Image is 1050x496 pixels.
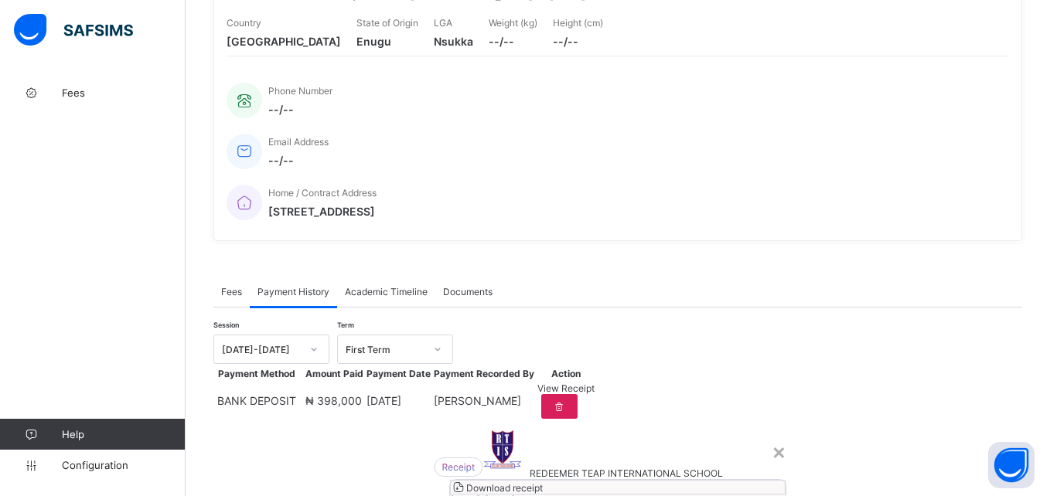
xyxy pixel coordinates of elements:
[62,459,185,471] span: Configuration
[227,35,341,48] span: [GEOGRAPHIC_DATA]
[356,35,418,48] span: Enugu
[434,35,473,48] span: Nsukka
[268,136,329,148] span: Email Address
[268,85,332,97] span: Phone Number
[489,17,537,29] span: Weight (kg)
[268,103,332,116] span: --/--
[62,87,186,99] span: Fees
[213,321,239,329] span: Session
[553,17,603,29] span: Height (cm)
[217,394,296,407] span: BANK DEPOSIT
[346,344,424,355] div: First Term
[62,428,185,440] span: Help
[268,205,377,218] span: [STREET_ADDRESS]
[345,286,428,297] span: Academic Timeline
[466,482,543,494] span: Download receipt
[988,442,1035,488] button: Open asap
[434,457,483,477] img: receipt.26f346b57495a98c98ef9b0bc63aa4d8.svg
[537,367,595,380] th: Action
[433,367,535,380] th: Payment Recorded By
[483,430,522,469] img: REDEEMER TEAP INTERNATIONAL SCHOOL
[337,321,354,329] span: Term
[257,286,329,297] span: Payment History
[227,17,261,29] span: Country
[366,394,401,407] span: [DATE]
[14,14,133,46] img: safsims
[221,286,242,297] span: Fees
[216,367,297,380] th: Payment Method
[772,438,786,464] div: ×
[305,394,362,407] span: ₦ 398,000
[268,154,329,167] span: --/--
[305,367,364,380] th: Amount Paid
[366,367,431,380] th: Payment Date
[530,467,723,479] span: REDEEMER TEAP INTERNATIONAL SCHOOL
[553,35,603,48] span: --/--
[434,394,521,407] span: [PERSON_NAME]
[434,17,452,29] span: LGA
[537,382,595,394] span: View Receipt
[222,344,301,355] div: [DATE]-[DATE]
[489,35,537,48] span: --/--
[443,286,493,297] span: Documents
[268,187,377,199] span: Home / Contract Address
[356,17,418,29] span: State of Origin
